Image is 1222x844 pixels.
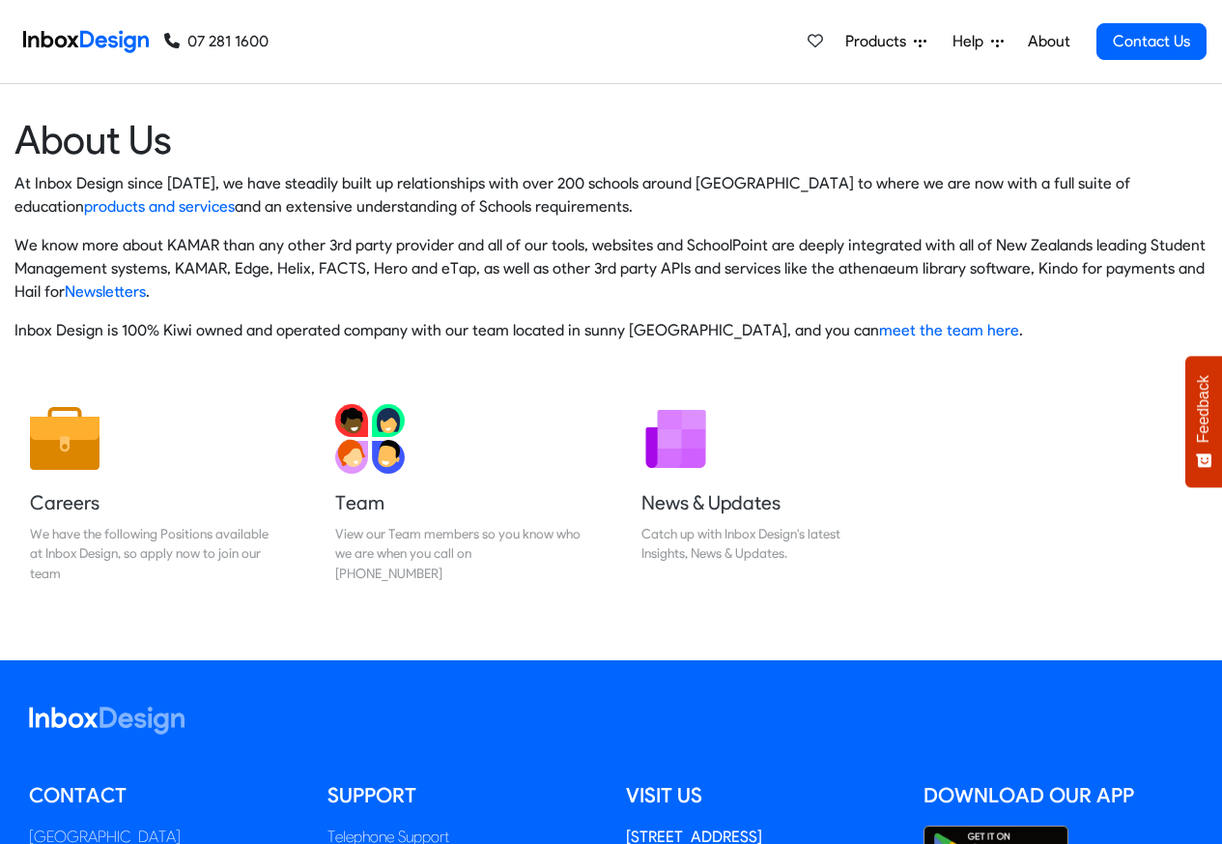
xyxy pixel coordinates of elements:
img: 2022_01_12_icon_newsletter.svg [641,404,711,474]
div: We have the following Positions available at Inbox Design, so apply now to join our team [30,524,275,583]
h5: Contact [29,781,298,810]
a: 07 281 1600 [164,30,269,53]
a: News & Updates Catch up with Inbox Design's latest Insights, News & Updates. [626,389,902,598]
h5: Download our App [924,781,1193,810]
img: 2022_01_13_icon_team.svg [335,404,405,474]
p: At Inbox Design since [DATE], we have steadily built up relationships with over 200 schools aroun... [14,172,1208,218]
a: Careers We have the following Positions available at Inbox Design, so apply now to join our team [14,389,291,598]
h5: Team [335,489,581,516]
img: logo_inboxdesign_white.svg [29,707,185,735]
a: Help [945,22,1011,61]
img: 2022_01_13_icon_job.svg [30,404,99,474]
p: Inbox Design is 100% Kiwi owned and operated company with our team located in sunny [GEOGRAPHIC_D... [14,319,1208,342]
p: We know more about KAMAR than any other 3rd party provider and all of our tools, websites and Sch... [14,234,1208,304]
button: Feedback - Show survey [1185,356,1222,487]
div: View our Team members so you know who we are when you call on [PHONE_NUMBER] [335,524,581,583]
span: Products [845,30,914,53]
h5: Visit us [626,781,895,810]
a: meet the team here [879,321,1019,339]
a: Contact Us [1096,23,1207,60]
heading: About Us [14,115,1208,164]
a: About [1022,22,1075,61]
span: Help [952,30,991,53]
h5: News & Updates [641,489,887,516]
a: Products [838,22,934,61]
div: Catch up with Inbox Design's latest Insights, News & Updates. [641,524,887,564]
h5: Support [327,781,597,810]
a: Newsletters [65,282,146,301]
span: Feedback [1195,375,1212,443]
a: Team View our Team members so you know who we are when you call on [PHONE_NUMBER] [320,389,596,598]
a: products and services [84,197,235,216]
h5: Careers [30,489,275,516]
